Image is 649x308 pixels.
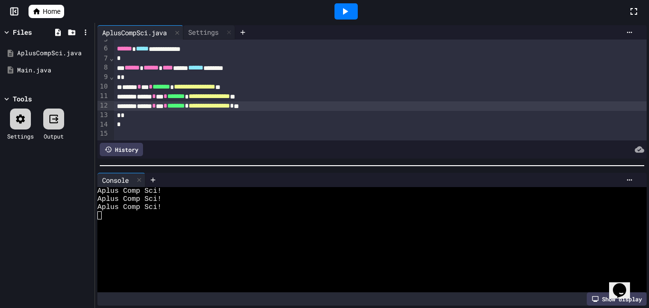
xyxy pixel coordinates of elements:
div: History [100,143,143,156]
div: Settings [183,25,235,40]
div: 15 [97,129,109,139]
span: Aplus Comp Sci! [97,187,162,195]
span: Fold line [109,54,114,62]
div: 11 [97,91,109,101]
div: AplusCompSci.java [97,25,183,40]
div: 10 [97,82,109,91]
div: Tools [13,94,32,104]
span: Aplus Comp Sci! [97,195,162,203]
div: Console [97,175,134,185]
div: Settings [7,132,34,140]
span: Home [43,7,60,16]
div: Files [13,27,32,37]
div: Main.java [17,66,91,75]
iframe: chat widget [609,270,639,298]
div: Settings [183,27,223,37]
div: 9 [97,72,109,82]
div: AplusCompSci.java [17,49,91,58]
div: 14 [97,120,109,129]
div: Console [97,173,145,187]
a: Home [29,5,64,18]
div: AplusCompSci.java [97,28,172,38]
div: 8 [97,63,109,72]
span: Aplus Comp Sci! [97,203,162,211]
div: 6 [97,44,109,53]
div: 13 [97,110,109,120]
span: Fold line [109,73,114,80]
div: 5 [97,35,109,44]
div: 12 [97,101,109,110]
div: Output [44,132,64,140]
div: 7 [97,54,109,63]
div: Show display [587,292,647,306]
